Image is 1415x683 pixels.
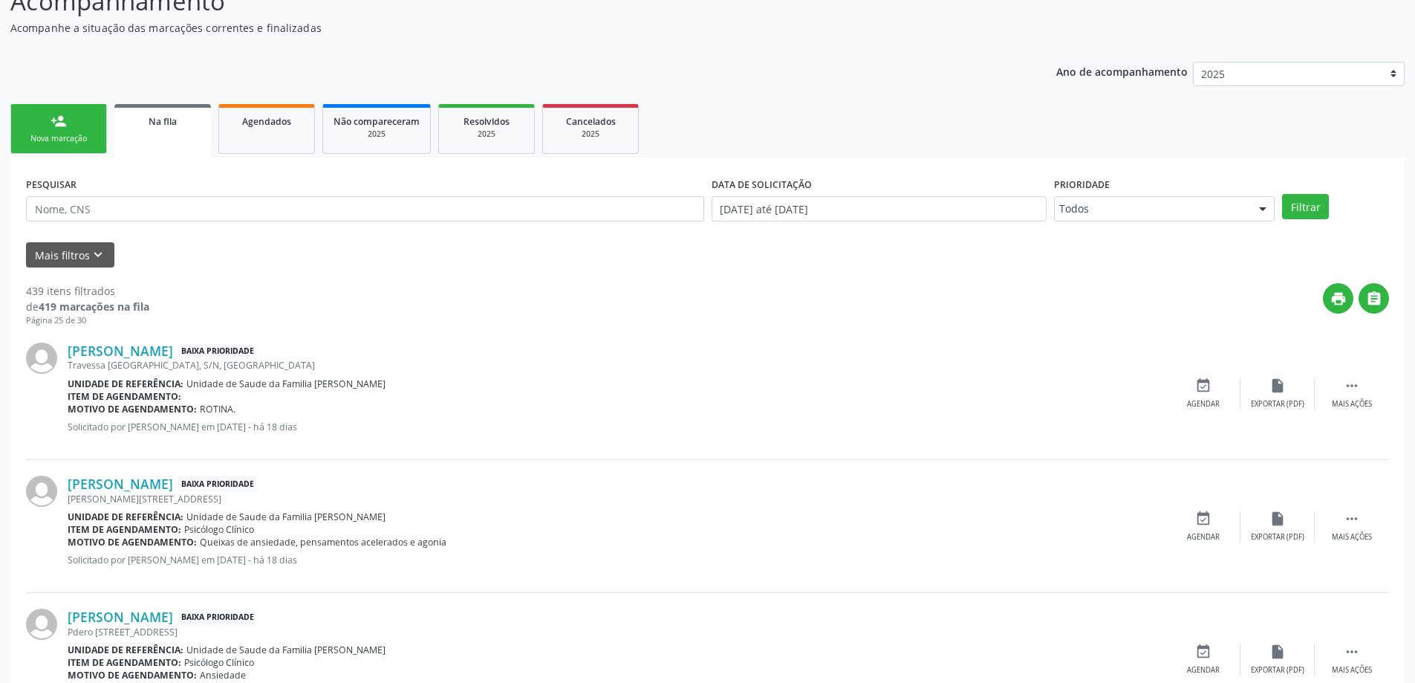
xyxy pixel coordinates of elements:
[26,343,57,374] img: img
[463,115,510,128] span: Resolvidos
[178,609,257,625] span: Baixa Prioridade
[39,300,149,314] strong: 419 marcações na fila
[449,129,524,140] div: 2025
[1269,511,1286,527] i: insert_drive_file
[178,343,257,359] span: Baixa Prioridade
[1359,283,1389,314] button: 
[1344,511,1360,527] i: 
[68,390,181,403] b: Item de agendamento:
[186,644,386,656] span: Unidade de Saude da Familia [PERSON_NAME]
[1059,201,1244,216] span: Todos
[553,129,628,140] div: 2025
[68,343,173,359] a: [PERSON_NAME]
[90,247,106,263] i: keyboard_arrow_down
[26,196,704,221] input: Nome, CNS
[26,299,149,314] div: de
[712,196,1047,221] input: Selecione um intervalo
[1251,665,1304,676] div: Exportar (PDF)
[68,536,197,548] b: Motivo de agendamento:
[68,511,183,523] b: Unidade de referência:
[26,609,57,640] img: img
[334,115,420,128] span: Não compareceram
[149,115,177,128] span: Na fila
[68,609,173,625] a: [PERSON_NAME]
[184,523,254,536] span: Psicólogo Clínico
[242,115,291,128] span: Agendados
[68,493,1166,505] div: [PERSON_NAME][STREET_ADDRESS]
[334,129,420,140] div: 2025
[68,523,181,536] b: Item de agendamento:
[1054,173,1110,196] label: Prioridade
[1187,399,1220,410] div: Agendar
[1269,378,1286,394] i: insert_drive_file
[1187,665,1220,676] div: Agendar
[712,173,812,196] label: DATA DE SOLICITAÇÃO
[1195,511,1211,527] i: event_available
[26,242,114,268] button: Mais filtroskeyboard_arrow_down
[1195,644,1211,660] i: event_available
[26,476,57,507] img: img
[184,656,254,669] span: Psicólogo Clínico
[68,476,173,492] a: [PERSON_NAME]
[68,359,1166,372] div: Travessa [GEOGRAPHIC_DATA], S/N, [GEOGRAPHIC_DATA]
[68,669,197,682] b: Motivo de agendamento:
[1195,378,1211,394] i: event_available
[1251,399,1304,410] div: Exportar (PDF)
[26,173,77,196] label: PESQUISAR
[1330,291,1347,307] i: print
[1056,62,1188,80] p: Ano de acompanhamento
[1332,532,1372,543] div: Mais ações
[51,113,67,129] div: person_add
[68,644,183,656] b: Unidade de referência:
[1251,532,1304,543] div: Exportar (PDF)
[26,283,149,299] div: 439 itens filtrados
[68,656,181,669] b: Item de agendamento:
[186,511,386,523] span: Unidade de Saude da Familia [PERSON_NAME]
[26,314,149,327] div: Página 25 de 30
[1282,194,1329,219] button: Filtrar
[200,669,246,682] span: Ansiedade
[1323,283,1353,314] button: print
[1344,644,1360,660] i: 
[1187,532,1220,543] div: Agendar
[10,20,986,36] p: Acompanhe a situação das marcações correntes e finalizadas
[566,115,616,128] span: Cancelados
[68,554,1166,566] p: Solicitado por [PERSON_NAME] em [DATE] - há 18 dias
[1269,644,1286,660] i: insert_drive_file
[22,133,96,144] div: Nova marcação
[178,476,257,492] span: Baixa Prioridade
[1366,291,1382,307] i: 
[1332,399,1372,410] div: Mais ações
[68,626,1166,638] div: Pdero [STREET_ADDRESS]
[1332,665,1372,676] div: Mais ações
[68,403,197,415] b: Motivo de agendamento:
[200,403,235,415] span: ROTINA.
[186,378,386,390] span: Unidade de Saude da Familia [PERSON_NAME]
[1344,378,1360,394] i: 
[200,536,446,548] span: Queixas de ansiedade, pensamentos acelerados e agonia
[68,421,1166,433] p: Solicitado por [PERSON_NAME] em [DATE] - há 18 dias
[68,378,183,390] b: Unidade de referência:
